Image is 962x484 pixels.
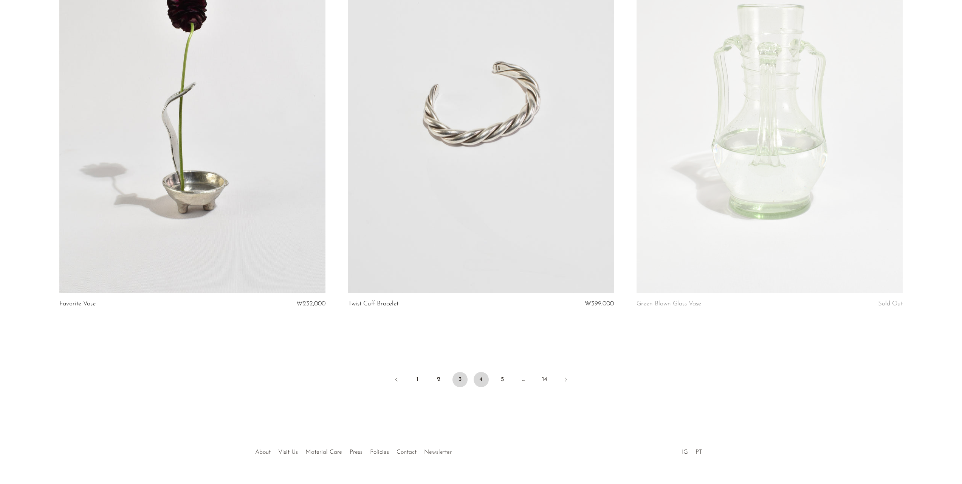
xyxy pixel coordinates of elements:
[431,372,446,387] a: 2
[410,372,425,387] a: 1
[255,449,271,455] a: About
[251,443,455,458] ul: Quick links
[350,449,362,455] a: Press
[585,300,614,307] span: ₩399,000
[637,300,701,307] a: Green Blown Glass Vase
[682,449,688,455] a: IG
[696,449,702,455] a: PT
[278,449,298,455] a: Visit Us
[389,372,404,389] a: Previous
[452,372,468,387] span: 3
[878,300,903,307] span: Sold Out
[397,449,417,455] a: Contact
[537,372,552,387] a: 14
[348,300,398,307] a: Twist Cuff Bracelet
[495,372,510,387] a: 5
[558,372,573,389] a: Next
[305,449,342,455] a: Material Care
[516,372,531,387] span: …
[370,449,389,455] a: Policies
[678,443,706,458] ul: Social Medias
[59,300,96,307] a: Favorite Vase
[474,372,489,387] a: 4
[296,300,325,307] span: ₩232,000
